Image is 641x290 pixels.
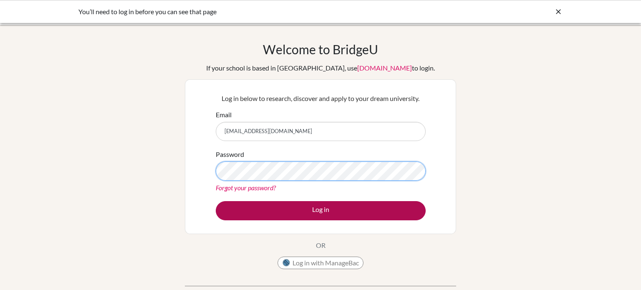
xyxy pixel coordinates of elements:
p: Log in below to research, discover and apply to your dream university. [216,93,426,103]
p: OR [316,240,326,250]
a: [DOMAIN_NAME] [357,64,412,72]
a: Forgot your password? [216,184,276,192]
label: Password [216,149,244,159]
label: Email [216,110,232,120]
button: Log in with ManageBac [278,257,363,269]
div: You’ll need to log in before you can see that page [78,7,437,17]
button: Log in [216,201,426,220]
div: If your school is based in [GEOGRAPHIC_DATA], use to login. [206,63,435,73]
h1: Welcome to BridgeU [263,42,378,57]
